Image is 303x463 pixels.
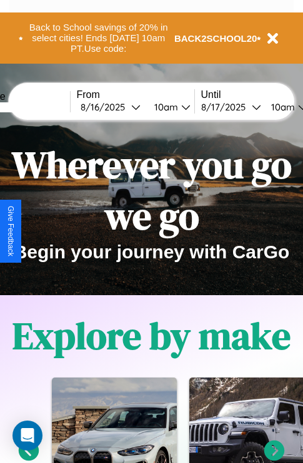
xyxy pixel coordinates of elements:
[77,100,144,114] button: 8/16/2025
[12,310,291,361] h1: Explore by make
[144,100,194,114] button: 10am
[81,101,131,113] div: 8 / 16 / 2025
[6,206,15,256] div: Give Feedback
[23,19,174,57] button: Back to School savings of 20% in select cities! Ends [DATE] 10am PT.Use code:
[265,101,298,113] div: 10am
[12,421,42,451] div: Open Intercom Messenger
[77,89,194,100] label: From
[174,33,257,44] b: BACK2SCHOOL20
[201,101,252,113] div: 8 / 17 / 2025
[148,101,181,113] div: 10am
